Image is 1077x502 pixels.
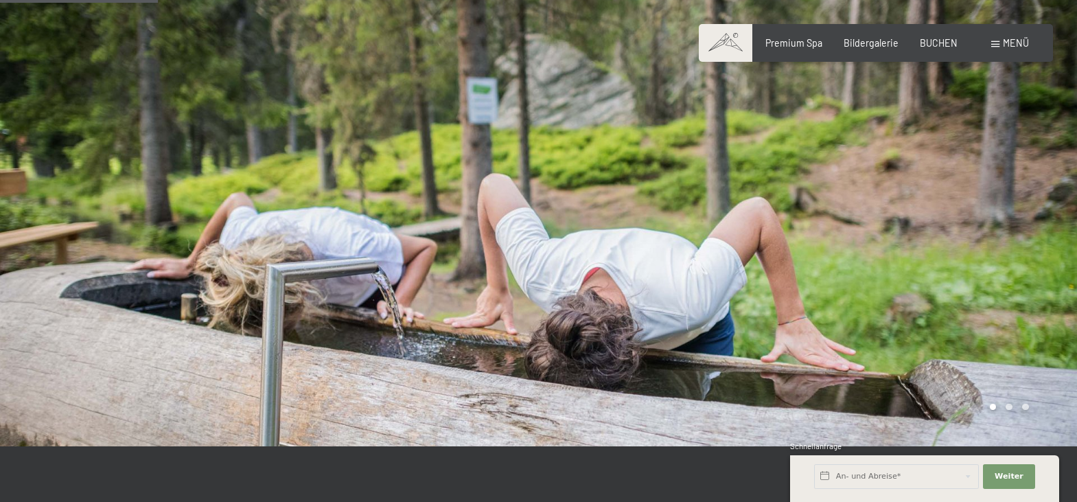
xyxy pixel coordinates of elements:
span: Menü [1003,37,1029,49]
div: Carousel Page 3 [1022,404,1029,411]
div: Carousel Page 2 [1006,404,1012,411]
a: BUCHEN [920,37,958,49]
a: Premium Spa [765,37,822,49]
div: Carousel Pagination [985,404,1029,411]
a: Bildergalerie [844,37,899,49]
div: Carousel Page 1 (Current Slide) [990,404,997,411]
button: Weiter [983,464,1035,489]
span: Weiter [995,471,1023,482]
span: Schnellanfrage [790,442,842,450]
